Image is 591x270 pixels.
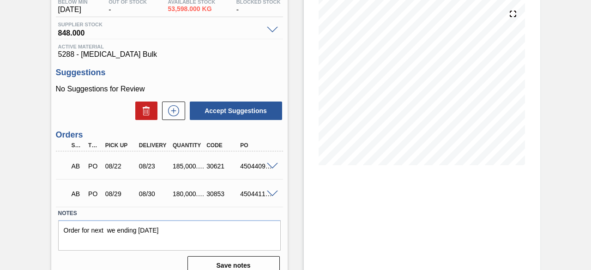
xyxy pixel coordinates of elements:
div: Step [69,142,85,149]
span: 5288 - [MEDICAL_DATA] Bulk [58,50,281,59]
span: Supplier Stock [58,22,262,27]
h3: Suggestions [56,68,283,78]
div: Delete Suggestions [131,102,157,120]
div: 4504411627 [238,190,274,198]
div: Awaiting Billing [69,156,85,176]
div: Quantity [170,142,207,149]
div: Awaiting Billing [69,184,85,204]
span: Active Material [58,44,281,49]
div: 08/30/2025 [137,190,173,198]
div: Code [204,142,241,149]
p: No Suggestions for Review [56,85,283,93]
div: PO [238,142,274,149]
span: 848.000 [58,27,262,36]
div: 08/23/2025 [137,162,173,170]
textarea: Order for next we ending [DATE] [58,220,281,251]
div: 185,000.000 [170,162,207,170]
span: 53,598.000 KG [168,6,216,12]
div: 30621 [204,162,241,170]
div: Purchase order [86,190,102,198]
p: AB [72,190,83,198]
div: 08/29/2025 [103,190,139,198]
label: Notes [58,207,281,220]
div: Purchase order [86,162,102,170]
div: Pick up [103,142,139,149]
h3: Orders [56,130,283,140]
div: 30853 [204,190,241,198]
div: Delivery [137,142,173,149]
div: 4504409026 [238,162,274,170]
div: 08/22/2025 [103,162,139,170]
p: AB [72,162,83,170]
span: [DATE] [58,6,88,14]
div: Type [86,142,102,149]
div: New suggestion [157,102,185,120]
div: Accept Suggestions [185,101,283,121]
button: Accept Suggestions [190,102,282,120]
div: 180,000.000 [170,190,207,198]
